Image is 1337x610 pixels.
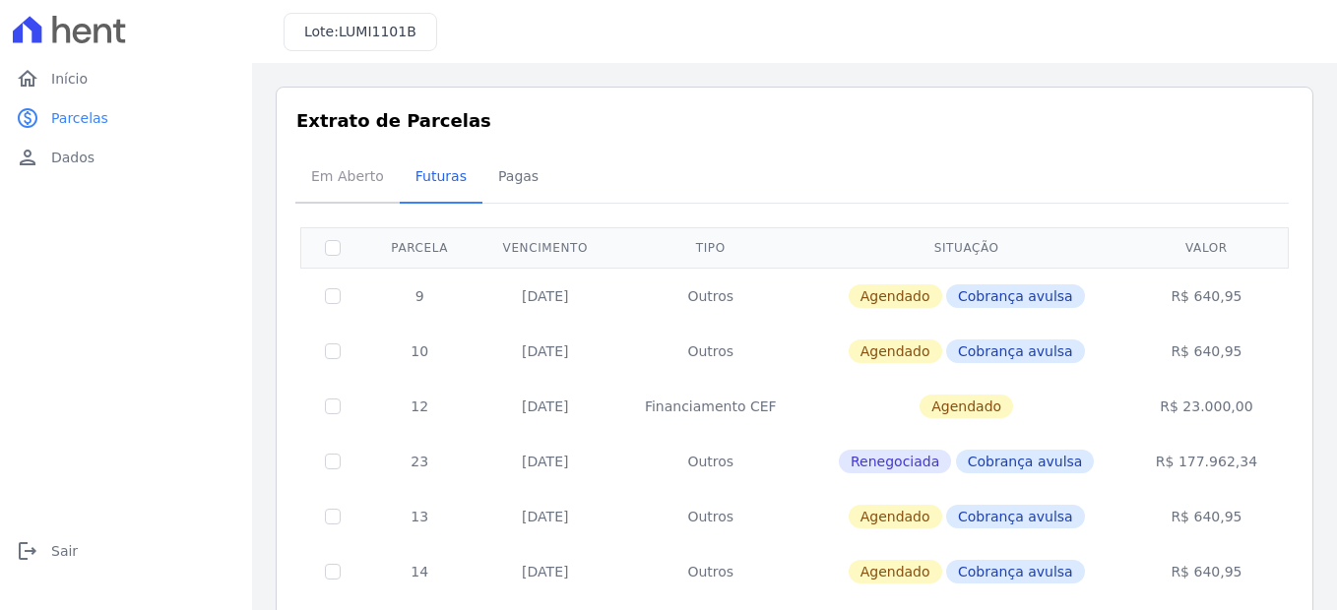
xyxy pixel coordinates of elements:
td: 13 [364,489,475,544]
td: R$ 177.962,34 [1127,434,1286,489]
a: homeInício [8,59,244,98]
td: [DATE] [475,268,615,324]
td: R$ 640,95 [1127,544,1286,599]
td: [DATE] [475,544,615,599]
td: R$ 640,95 [1127,324,1286,379]
h3: Lote: [304,22,416,42]
span: Agendado [849,284,942,308]
td: 14 [364,544,475,599]
td: R$ 640,95 [1127,268,1286,324]
span: Sair [51,541,78,561]
td: R$ 23.000,00 [1127,379,1286,434]
span: Cobrança avulsa [946,560,1085,583]
td: [DATE] [475,489,615,544]
i: home [16,67,39,91]
a: Em Aberto [295,152,400,204]
span: Futuras [404,156,478,196]
td: Outros [615,324,805,379]
th: Situação [805,227,1127,268]
a: logoutSair [8,531,244,571]
td: 23 [364,434,475,489]
th: Parcela [364,227,475,268]
td: Outros [615,489,805,544]
span: Parcelas [51,108,108,128]
i: logout [16,539,39,563]
span: Pagas [486,156,550,196]
td: Financiamento CEF [615,379,805,434]
span: Agendado [849,339,942,363]
span: Cobrança avulsa [946,284,1085,308]
h3: Extrato de Parcelas [296,107,1293,134]
th: Vencimento [475,227,615,268]
a: Futuras [400,152,482,204]
td: [DATE] [475,324,615,379]
span: LUMI1101B [339,24,416,39]
i: person [16,146,39,169]
a: personDados [8,138,244,177]
span: Dados [51,148,95,167]
td: Outros [615,544,805,599]
span: Agendado [920,395,1013,418]
td: 12 [364,379,475,434]
span: Cobrança avulsa [956,450,1095,473]
span: Início [51,69,88,89]
a: paidParcelas [8,98,244,138]
th: Valor [1127,227,1286,268]
td: [DATE] [475,434,615,489]
td: R$ 640,95 [1127,489,1286,544]
td: Outros [615,268,805,324]
td: 10 [364,324,475,379]
span: Agendado [849,560,942,583]
td: 9 [364,268,475,324]
th: Tipo [615,227,805,268]
span: Renegociada [839,450,951,473]
span: Cobrança avulsa [946,505,1085,528]
a: Pagas [482,152,554,204]
i: paid [16,106,39,130]
span: Em Aberto [299,156,396,196]
td: [DATE] [475,379,615,434]
span: Agendado [849,505,942,528]
span: Cobrança avulsa [946,339,1085,363]
td: Outros [615,434,805,489]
